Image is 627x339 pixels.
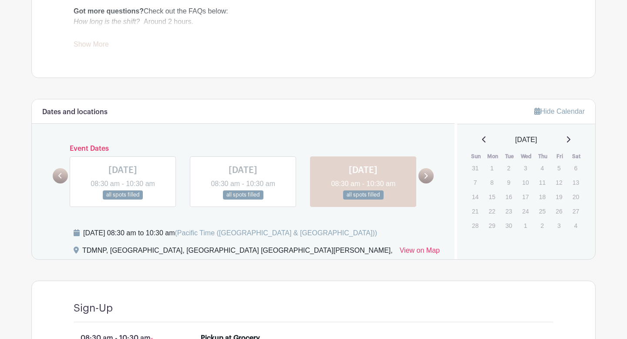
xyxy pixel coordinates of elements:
[518,176,533,189] p: 10
[535,176,549,189] p: 11
[535,152,552,161] th: Thu
[569,161,583,175] p: 6
[502,219,516,232] p: 30
[485,219,499,232] p: 29
[468,161,482,175] p: 31
[74,7,144,15] strong: Got more questions?
[518,161,533,175] p: 3
[68,145,418,153] h6: Event Dates
[569,190,583,203] p: 20
[485,204,499,218] p: 22
[518,219,533,232] p: 1
[518,152,535,161] th: Wed
[468,190,482,203] p: 14
[552,161,566,175] p: 5
[535,219,549,232] p: 2
[74,6,553,17] div: Check out the FAQs below:
[81,27,553,37] li: 8:45 am: Volunteer shifts to pickup food at the grocery store or set up onsite (8:30 a.m. for Gro...
[82,245,393,259] div: TDMNP, [GEOGRAPHIC_DATA], [GEOGRAPHIC_DATA] [GEOGRAPHIC_DATA][PERSON_NAME],
[468,176,482,189] p: 7
[74,18,140,25] em: How long is the shift?
[502,190,516,203] p: 16
[518,204,533,218] p: 24
[569,176,583,189] p: 13
[552,190,566,203] p: 19
[42,108,108,116] h6: Dates and locations
[485,190,499,203] p: 15
[468,219,482,232] p: 28
[518,190,533,203] p: 17
[552,219,566,232] p: 3
[502,176,516,189] p: 9
[502,204,516,218] p: 23
[74,41,109,51] a: Show More
[484,152,501,161] th: Mon
[74,17,553,27] div: Around 2 hours.
[552,204,566,218] p: 26
[74,302,113,315] h4: Sign-Up
[535,161,549,175] p: 4
[485,161,499,175] p: 1
[515,135,537,145] span: [DATE]
[551,152,568,161] th: Fri
[569,219,583,232] p: 4
[535,190,549,203] p: 18
[485,176,499,189] p: 8
[535,204,549,218] p: 25
[502,161,516,175] p: 2
[468,152,485,161] th: Sun
[400,245,440,259] a: View on Map
[175,229,377,237] span: (Pacific Time ([GEOGRAPHIC_DATA] & [GEOGRAPHIC_DATA]))
[552,176,566,189] p: 12
[468,204,482,218] p: 21
[83,228,377,238] div: [DATE] 08:30 am to 10:30 am
[501,152,518,161] th: Tue
[569,204,583,218] p: 27
[568,152,585,161] th: Sat
[534,108,585,115] a: Hide Calendar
